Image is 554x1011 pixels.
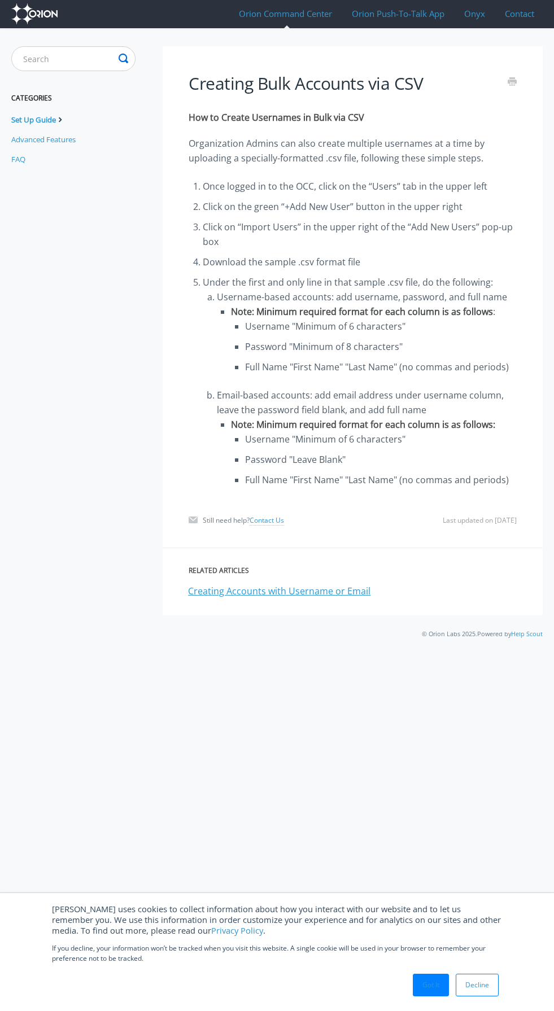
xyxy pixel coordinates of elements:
[263,925,265,936] span: .
[52,943,486,963] span: If you decline, your information won’t be tracked when you visit this website. A single cookie wi...
[231,305,493,318] span: Note: Minimum required format for each column is as follows
[11,154,25,164] span: FAQ
[11,115,56,125] span: Set Up Guide
[477,629,511,638] span: Powered by
[203,256,360,268] span: Download the sample .csv format file
[11,46,136,71] input: Search
[189,72,423,95] span: Creating Bulk Accounts via CSV
[505,8,534,19] span: Contact
[413,974,449,996] a: Got It
[11,130,84,148] a: Advanced Features
[189,566,249,575] span: Related Articles
[493,305,495,318] span: :
[11,150,34,168] a: FAQ
[245,340,403,353] span: Password "Minimum of 8 characters"
[217,389,504,416] span: Email-based accounts: add email address under username column, leave the password field blank, an...
[245,320,405,332] span: Username "Minimum of 6 characters"
[511,629,543,638] a: Help Scout
[443,515,517,525] span: Last updated on [DATE]
[203,515,250,525] span: Still need help?
[188,585,370,597] a: Creating Accounts with Username or Email
[52,903,501,936] span: [PERSON_NAME] uses cookies to collect information about how you interact with our website and to ...
[203,200,463,213] span: Click on the green “+Add New User” button in the upper right
[245,361,509,373] span: Full Name "First Name" "Last Name" (no commas and periods)
[11,93,52,103] span: Categories
[217,291,507,303] span: Username-based accounts: add username, password, and full name
[245,433,405,445] span: Username "Minimum of 6 characters"
[203,276,493,288] span: Under the first and only line in that sample .csv file, do the following:
[11,111,75,129] a: Set Up Guide
[352,8,444,19] span: Orion Push-To-Talk App
[11,134,76,145] span: Advanced Features
[456,974,499,996] a: Decline
[189,111,364,124] span: How to Create Usernames in Bulk via CSV
[422,629,477,638] span: © Orion Labs 2025.
[422,980,439,990] span: Got It
[245,474,509,486] span: Full Name "First Name" "Last Name" (no commas and periods)
[508,76,517,89] a: Print this Article
[464,8,485,19] span: Onyx
[203,180,487,192] span: Once logged in to the OCC, click on the “Users” tab in the upper left
[465,980,489,990] span: Decline
[189,137,485,164] span: Organization Admins can also create multiple usernames at a time by uploading a specially-formatt...
[211,925,263,936] a: Privacy Policy
[231,418,495,431] span: Note: Minimum required format for each column is as follows:
[11,3,58,24] img: Orion Labs - Support
[245,453,346,466] span: Password "Leave Blank"
[239,8,332,19] span: Orion Command Center
[250,515,284,526] a: Contact Us
[203,221,513,248] span: Click on “Import Users” in the upper right of the “Add New Users” pop-up box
